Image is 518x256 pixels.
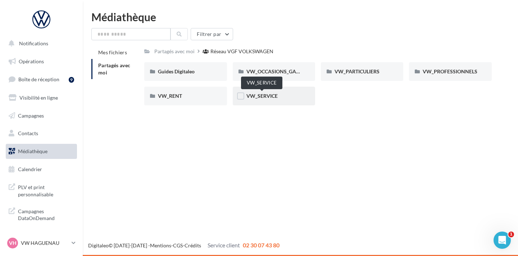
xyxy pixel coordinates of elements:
a: Médiathèque [4,144,78,159]
iframe: Intercom live chat [494,232,511,249]
a: Campagnes [4,108,78,123]
div: Partagés avec moi [154,48,195,55]
a: Visibilité en ligne [4,90,78,105]
a: Calendrier [4,162,78,177]
a: CGS [173,242,183,248]
span: Service client [208,242,240,248]
span: VW_OCCASIONS_GARANTIES [246,68,317,74]
a: Crédits [185,242,201,248]
div: VW_SERVICE [241,77,282,89]
a: Boîte de réception9 [4,72,78,87]
a: Opérations [4,54,78,69]
a: VH VW HAGUENAU [6,236,77,250]
span: VW_PARTICULIERS [335,68,380,74]
span: © [DATE]-[DATE] - - - [88,242,280,248]
div: Réseau VGF VOLKSWAGEN [210,48,273,55]
a: Mentions [150,242,171,248]
span: VW_SERVICE [246,93,278,99]
span: Guides Digitaleo [158,68,195,74]
span: Partagés avec moi [98,62,131,76]
a: PLV et print personnalisable [4,179,78,201]
span: Boîte de réception [18,76,59,82]
span: Opérations [19,58,44,64]
span: VW_RENT [158,93,182,99]
span: VH [9,239,17,247]
span: Contacts [18,130,38,136]
span: 1 [508,232,514,237]
span: Campagnes DataOnDemand [18,206,74,222]
span: VW_PROFESSIONNELS [423,68,477,74]
span: PLV et print personnalisable [18,182,74,198]
span: Médiathèque [18,148,47,154]
a: Campagnes DataOnDemand [4,204,78,225]
div: Médiathèque [91,12,509,22]
a: Digitaleo [88,242,109,248]
span: Mes fichiers [98,49,127,55]
button: Filtrer par [191,28,233,40]
a: Contacts [4,126,78,141]
span: 02 30 07 43 80 [243,242,280,248]
span: Visibilité en ligne [19,95,58,101]
span: Calendrier [18,166,42,172]
span: Campagnes [18,112,44,118]
span: Notifications [19,40,48,46]
button: Notifications [4,36,76,51]
div: 9 [69,77,74,83]
p: VW HAGUENAU [21,239,69,247]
